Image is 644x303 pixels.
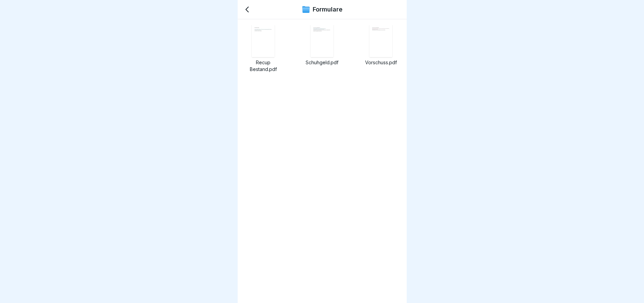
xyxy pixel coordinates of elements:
[302,59,342,66] p: Schuhgeld.pdf
[243,25,284,73] a: image thumbnailRecup Bestand.pdf
[311,25,333,57] img: image thumbnail
[361,59,401,66] p: Vorschuss.pdf
[369,25,392,57] img: image thumbnail
[313,6,342,13] p: Formulare
[302,25,342,73] a: image thumbnailSchuhgeld.pdf
[361,25,401,73] a: image thumbnailVorschuss.pdf
[252,25,275,57] img: image thumbnail
[243,59,284,73] p: Recup Bestand.pdf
